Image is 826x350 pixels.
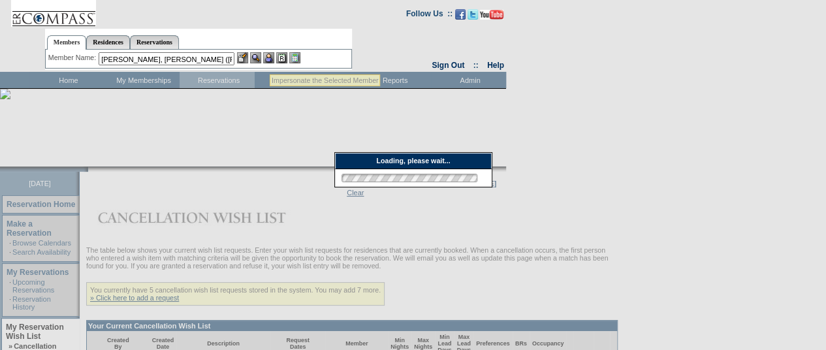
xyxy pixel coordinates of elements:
a: Members [47,35,87,50]
img: Reservations [276,52,287,63]
a: Reservations [130,35,179,49]
a: Residences [86,35,130,49]
a: Help [487,61,504,70]
img: b_calculator.gif [289,52,300,63]
img: View [250,52,261,63]
a: Sign Out [432,61,464,70]
img: b_edit.gif [237,52,248,63]
div: Loading, please wait... [335,153,492,169]
img: Subscribe to our YouTube Channel [480,10,503,20]
a: Follow us on Twitter [468,13,478,21]
div: Member Name: [48,52,99,63]
td: Follow Us :: [406,8,453,24]
a: Become our fan on Facebook [455,13,466,21]
span: :: [473,61,479,70]
img: Follow us on Twitter [468,9,478,20]
a: Subscribe to our YouTube Channel [480,13,503,21]
img: loading.gif [338,172,481,184]
img: Become our fan on Facebook [455,9,466,20]
img: Impersonate [263,52,274,63]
